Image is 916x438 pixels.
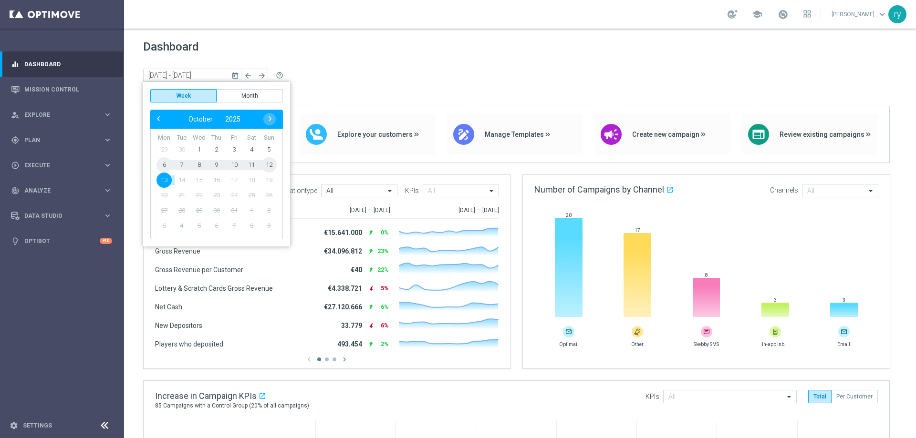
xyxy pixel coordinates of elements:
th: weekday [225,134,243,142]
span: 5 [191,218,207,234]
th: weekday [173,134,191,142]
div: Mission Control [11,77,112,102]
span: 3 [156,218,172,234]
span: 13 [156,173,172,188]
div: Optibot [11,228,112,254]
span: 24 [227,188,242,203]
span: 2 [209,142,224,157]
div: Explore [11,111,103,119]
div: lightbulb Optibot +10 [10,237,113,245]
span: 1 [191,142,207,157]
div: ry [888,5,906,23]
a: Mission Control [24,77,112,102]
i: keyboard_arrow_right [103,135,112,144]
span: 29 [191,203,207,218]
div: Plan [11,136,103,144]
button: ‹ [153,113,165,125]
th: weekday [190,134,208,142]
a: Dashboard [24,51,112,77]
span: 25 [244,188,259,203]
a: Settings [23,423,52,428]
span: 7 [227,218,242,234]
i: keyboard_arrow_right [103,161,112,170]
span: Explore [24,112,103,118]
i: keyboard_arrow_right [103,211,112,220]
span: 27 [156,203,172,218]
span: 4 [174,218,189,234]
button: track_changes Analyze keyboard_arrow_right [10,187,113,194]
span: › [264,112,276,125]
span: 30 [174,142,189,157]
button: › [263,113,276,125]
button: 2025 [219,113,247,125]
span: 9 [261,218,277,234]
span: 6 [156,157,172,173]
th: weekday [156,134,173,142]
span: 31 [227,203,242,218]
span: 22 [191,188,207,203]
span: 2 [261,203,277,218]
button: Week [150,89,217,102]
i: person_search [11,111,20,119]
span: school [752,9,762,20]
i: equalizer [11,60,20,69]
span: keyboard_arrow_down [877,9,887,20]
div: +10 [100,238,112,244]
button: October [182,113,219,125]
button: Month [217,89,283,102]
span: 26 [261,188,277,203]
button: equalizer Dashboard [10,61,113,68]
span: 9 [209,157,224,173]
div: Dashboard [11,51,112,77]
button: gps_fixed Plan keyboard_arrow_right [10,136,113,144]
span: 8 [244,218,259,234]
span: 5 [261,142,277,157]
span: 11 [244,157,259,173]
span: 18 [244,173,259,188]
span: Analyze [24,188,103,194]
span: October [188,115,213,123]
span: 3 [227,142,242,157]
th: weekday [208,134,226,142]
span: 21 [174,188,189,203]
th: weekday [243,134,260,142]
span: 8 [191,157,207,173]
span: 14 [174,173,189,188]
span: 6 [209,218,224,234]
i: track_changes [11,186,20,195]
div: Analyze [11,186,103,195]
button: Data Studio keyboard_arrow_right [10,212,113,220]
span: 15 [191,173,207,188]
span: 17 [227,173,242,188]
a: [PERSON_NAME]keyboard_arrow_down [831,7,888,21]
a: Optibot [24,228,100,254]
bs-datepicker-navigation-view: ​ ​ ​ [153,113,276,125]
span: 12 [261,157,277,173]
span: 16 [209,173,224,188]
button: person_search Explore keyboard_arrow_right [10,111,113,119]
i: gps_fixed [11,136,20,144]
span: 23 [209,188,224,203]
span: 28 [174,203,189,218]
i: play_circle_outline [11,161,20,170]
button: play_circle_outline Execute keyboard_arrow_right [10,162,113,169]
span: 2025 [225,115,240,123]
button: Mission Control [10,86,113,93]
div: Execute [11,161,103,170]
span: ‹ [152,112,165,125]
span: 20 [156,188,172,203]
span: Plan [24,137,103,143]
span: 1 [244,203,259,218]
bs-daterangepicker-container: calendar [143,82,290,246]
span: Execute [24,163,103,168]
span: 30 [209,203,224,218]
span: 4 [244,142,259,157]
span: 10 [227,157,242,173]
span: Data Studio [24,213,103,219]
